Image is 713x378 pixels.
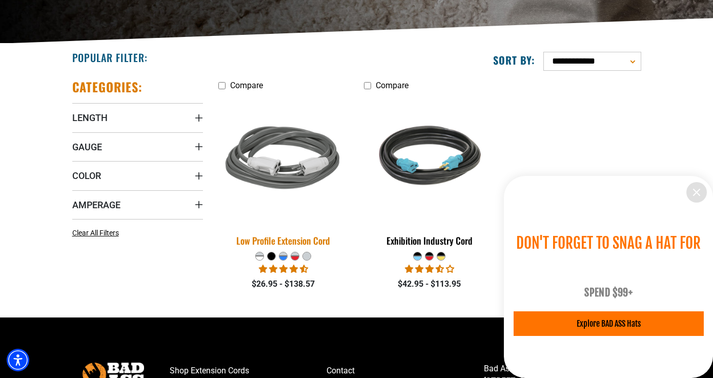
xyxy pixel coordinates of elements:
[365,101,494,218] img: black teal
[584,286,633,299] span: SPEND $99+
[493,53,535,67] label: Sort by:
[72,51,148,64] h2: Popular Filter:
[686,182,707,203] button: Close
[72,228,123,238] a: Clear All Filters
[405,264,454,274] span: 3.67 stars
[218,278,349,290] div: $26.95 - $138.57
[595,340,623,349] button: No thanks
[218,95,349,251] a: grey & white Low Profile Extension Cord
[364,95,495,251] a: black teal Exhibition Industry Cord
[577,320,641,328] span: Explore BAD ASS Hats
[212,94,355,225] img: grey & white
[72,79,143,95] h2: Categories:
[72,103,203,132] summary: Length
[72,132,203,161] summary: Gauge
[72,170,101,182] span: Color
[364,236,495,245] div: Exhibition Industry Cord
[514,311,704,336] a: Explore BAD ASS Hats
[72,112,108,124] span: Length
[72,229,119,237] span: Clear All Filters
[516,234,701,252] span: DON'T FORGET TO SNAG A HAT FOR
[259,264,308,274] span: 4.50 stars
[72,190,203,219] summary: Amperage
[7,349,29,371] div: Accessibility Menu
[230,81,263,90] span: Compare
[72,141,102,153] span: Gauge
[72,161,203,190] summary: Color
[364,278,495,290] div: $42.95 - $113.95
[218,236,349,245] div: Low Profile Extension Cord
[504,176,713,378] div: information
[510,247,706,291] span: FREE SHIPPING
[376,81,409,90] span: Compare
[72,199,120,211] span: Amperage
